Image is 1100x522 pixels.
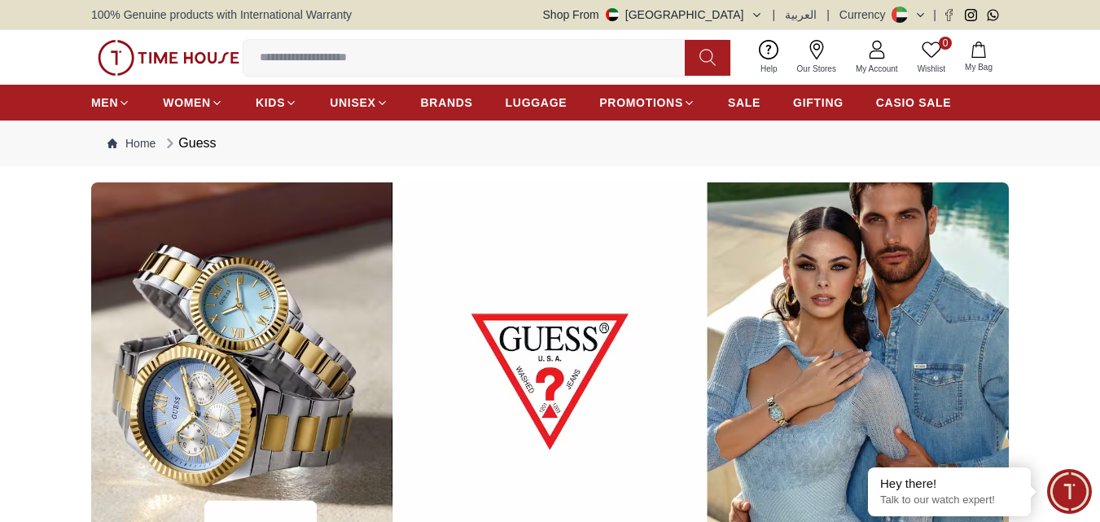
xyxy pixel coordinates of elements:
[506,88,568,117] a: LUGGAGE
[880,493,1019,507] p: Talk to our watch expert!
[163,88,223,117] a: WOMEN
[256,88,297,117] a: KIDS
[849,63,905,75] span: My Account
[876,94,952,111] span: CASIO SALE
[965,9,977,21] a: Instagram
[793,94,844,111] span: GIFTING
[506,94,568,111] span: LUGGAGE
[791,63,843,75] span: Our Stores
[1047,469,1092,514] div: Chat Widget
[933,7,936,23] span: |
[543,7,763,23] button: Shop From[GEOGRAPHIC_DATA]
[943,9,955,21] a: Facebook
[880,476,1019,492] div: Hey there!
[958,61,999,73] span: My Bag
[421,88,473,117] a: BRANDS
[955,38,1002,77] button: My Bag
[421,94,473,111] span: BRANDS
[826,7,830,23] span: |
[599,88,695,117] a: PROMOTIONS
[754,63,784,75] span: Help
[987,9,999,21] a: Whatsapp
[98,40,239,76] img: ...
[107,135,156,151] a: Home
[939,37,952,50] span: 0
[91,7,352,23] span: 100% Genuine products with International Warranty
[330,88,388,117] a: UNISEX
[599,94,683,111] span: PROMOTIONS
[793,88,844,117] a: GIFTING
[911,63,952,75] span: Wishlist
[91,94,118,111] span: MEN
[606,8,619,21] img: United Arab Emirates
[728,88,760,117] a: SALE
[785,7,817,23] button: العربية
[91,88,130,117] a: MEN
[162,134,216,153] div: Guess
[256,94,285,111] span: KIDS
[908,37,955,78] a: 0Wishlist
[91,121,1009,166] nav: Breadcrumb
[751,37,787,78] a: Help
[787,37,846,78] a: Our Stores
[330,94,375,111] span: UNISEX
[163,94,211,111] span: WOMEN
[728,94,760,111] span: SALE
[876,88,952,117] a: CASIO SALE
[773,7,776,23] span: |
[839,7,892,23] div: Currency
